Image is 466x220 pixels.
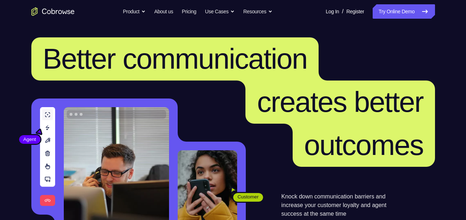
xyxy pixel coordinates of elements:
[257,86,423,118] span: creates better
[326,4,339,19] a: Log In
[342,7,343,16] span: /
[205,4,235,19] button: Use Cases
[31,7,75,16] a: Go to the home page
[123,4,146,19] button: Product
[346,4,364,19] a: Register
[373,4,435,19] a: Try Online Demo
[182,4,196,19] a: Pricing
[43,43,307,75] span: Better communication
[304,129,423,161] span: outcomes
[281,192,399,218] p: Knock down communication barriers and increase your customer loyalty and agent success at the sam...
[154,4,173,19] a: About us
[243,4,272,19] button: Resources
